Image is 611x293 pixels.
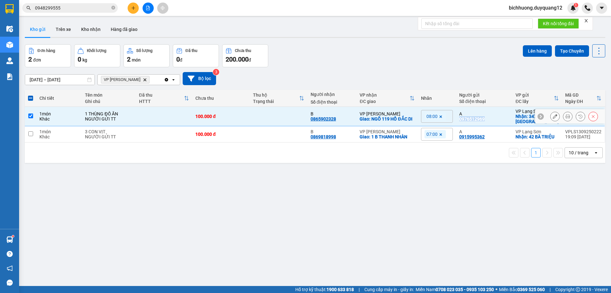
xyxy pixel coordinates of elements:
[82,57,87,62] span: kg
[226,55,249,63] span: 200.000
[139,99,184,104] div: HTTT
[523,45,552,57] button: Lên hàng
[222,44,268,67] button: Chưa thu200.000đ
[111,6,115,10] span: close-circle
[132,57,141,62] span: món
[436,287,494,292] strong: 0708 023 035 - 0935 103 250
[7,265,13,271] span: notification
[157,3,168,14] button: aim
[151,77,151,83] input: Selected VP Minh Khai.
[51,22,76,37] button: Trên xe
[516,129,559,134] div: VP Lạng Sơn
[235,48,251,53] div: Chưa thu
[195,132,247,137] div: 100.000 đ
[33,57,41,62] span: đơn
[106,22,143,37] button: Hàng đã giao
[160,6,165,10] span: aim
[585,5,590,11] img: phone-icon
[195,96,247,101] div: Chưa thu
[421,18,533,29] input: Nhập số tổng đài
[143,3,154,14] button: file-add
[143,78,147,82] svg: Delete
[6,26,13,32] img: warehouse-icon
[360,134,414,139] div: Giao: 1 B THANH NHÀN
[555,45,589,57] button: Tạo Chuyến
[516,114,559,124] div: Nhận: 347 BẮC SƠN
[516,92,554,98] div: VP gửi
[6,73,13,80] img: solution-icon
[131,6,136,10] span: plus
[123,44,170,67] button: Số lượng2món
[584,18,588,23] span: close
[364,286,414,293] span: Cung cấp máy in - giấy in:
[101,76,150,84] span: VP Minh Khai, close by backspace
[543,20,574,27] span: Kết nối tổng đài
[360,111,414,116] div: VP [PERSON_NAME]
[459,111,509,116] div: A
[599,5,605,11] span: caret-down
[76,22,106,37] button: Kho nhận
[356,90,418,107] th: Toggle SortBy
[164,77,169,82] svg: Clear all
[360,92,409,98] div: VP nhận
[176,55,180,63] span: 0
[38,48,55,53] div: Đơn hàng
[311,116,336,121] div: 0865902328
[516,134,559,139] div: Nhận: 42 BÀ TRIỆU
[12,235,14,237] sup: 1
[311,99,354,105] div: Số điện thoại
[183,72,216,85] button: Bộ lọc
[565,134,601,139] div: 19:09 [DATE]
[359,286,360,293] span: |
[311,129,354,134] div: B
[531,148,541,157] button: 1
[7,251,13,257] span: question-circle
[195,114,247,119] div: 100.000 đ
[6,236,13,243] img: warehouse-icon
[128,3,139,14] button: plus
[569,150,588,156] div: 10 / trang
[596,3,607,14] button: caret-down
[180,57,182,62] span: đ
[87,48,106,53] div: Khối lượng
[5,4,14,14] img: logo-vxr
[459,92,509,98] div: Người gửi
[459,99,509,104] div: Số điện thoại
[85,92,132,98] div: Tên món
[576,287,580,292] span: copyright
[593,150,599,155] svg: open
[136,48,152,53] div: Số lượng
[26,6,31,10] span: search
[213,69,219,75] sup: 3
[426,131,438,137] span: 07:00
[25,22,51,37] button: Kho gửi
[39,96,79,101] div: Chi tiết
[570,5,576,11] img: icon-new-feature
[562,90,605,107] th: Toggle SortBy
[459,134,485,139] div: 0915995362
[550,286,551,293] span: |
[249,57,251,62] span: đ
[311,111,354,116] div: B
[136,90,192,107] th: Toggle SortBy
[186,48,197,53] div: Đã thu
[139,92,184,98] div: Đã thu
[104,77,140,82] span: VP Minh Khai
[565,99,596,104] div: Ngày ĐH
[360,99,409,104] div: ĐC giao
[78,55,81,63] span: 0
[28,55,32,63] span: 2
[39,111,79,116] div: 1 món
[7,280,13,286] span: message
[360,129,414,134] div: VP [PERSON_NAME]
[516,109,559,114] div: VP Lạng Sơn
[459,116,485,121] div: 0976512969
[39,116,79,121] div: Khác
[25,44,71,67] button: Đơn hàng2đơn
[25,75,95,85] input: Select a date range.
[146,6,150,10] span: file-add
[111,5,115,11] span: close-circle
[127,55,130,63] span: 2
[575,3,577,7] span: 1
[253,92,299,98] div: Thu hộ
